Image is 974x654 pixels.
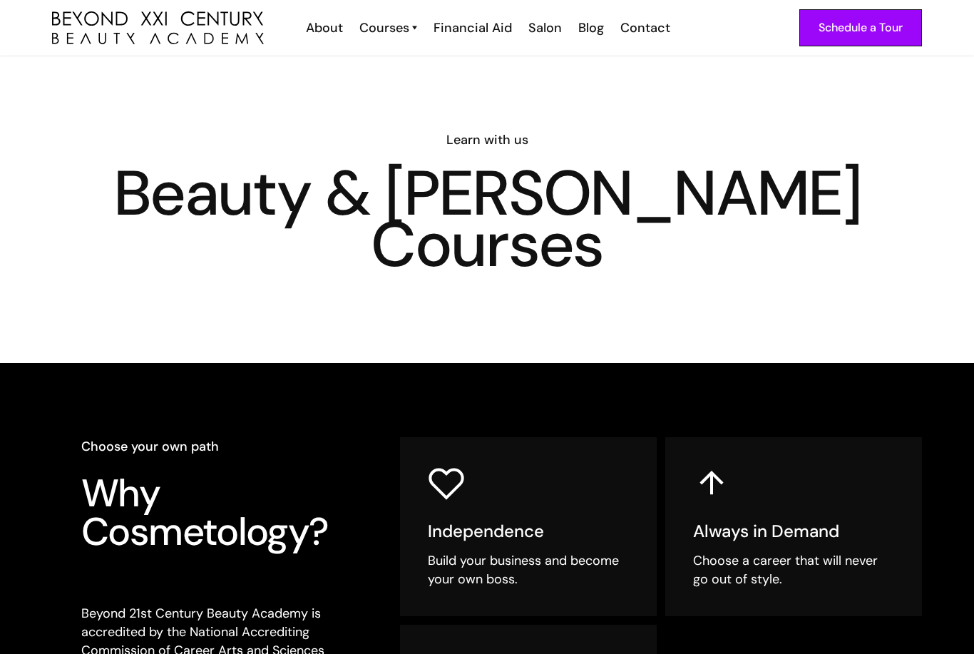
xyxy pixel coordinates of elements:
a: Courses [359,19,417,37]
img: heart icon [428,465,465,502]
div: About [306,19,343,37]
div: Blog [578,19,604,37]
img: up arrow [693,465,730,502]
h5: Always in Demand [693,521,894,542]
div: Build your business and become your own boss. [428,551,629,588]
h5: Independence [428,521,629,542]
div: Schedule a Tour [819,19,903,37]
img: beyond 21st century beauty academy logo [52,11,264,45]
h6: Learn with us [52,131,922,149]
h3: Why Cosmetology? [81,474,359,551]
div: Salon [528,19,562,37]
a: About [297,19,350,37]
a: home [52,11,264,45]
a: Financial Aid [424,19,519,37]
a: Salon [519,19,569,37]
h6: Choose your own path [81,437,359,456]
a: Blog [569,19,611,37]
a: Schedule a Tour [799,9,922,46]
div: Contact [620,19,670,37]
div: Financial Aid [434,19,512,37]
div: Courses [359,19,409,37]
div: Choose a career that will never go out of style. [693,551,894,588]
h1: Beauty & [PERSON_NAME] Courses [52,168,922,270]
a: Contact [611,19,677,37]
